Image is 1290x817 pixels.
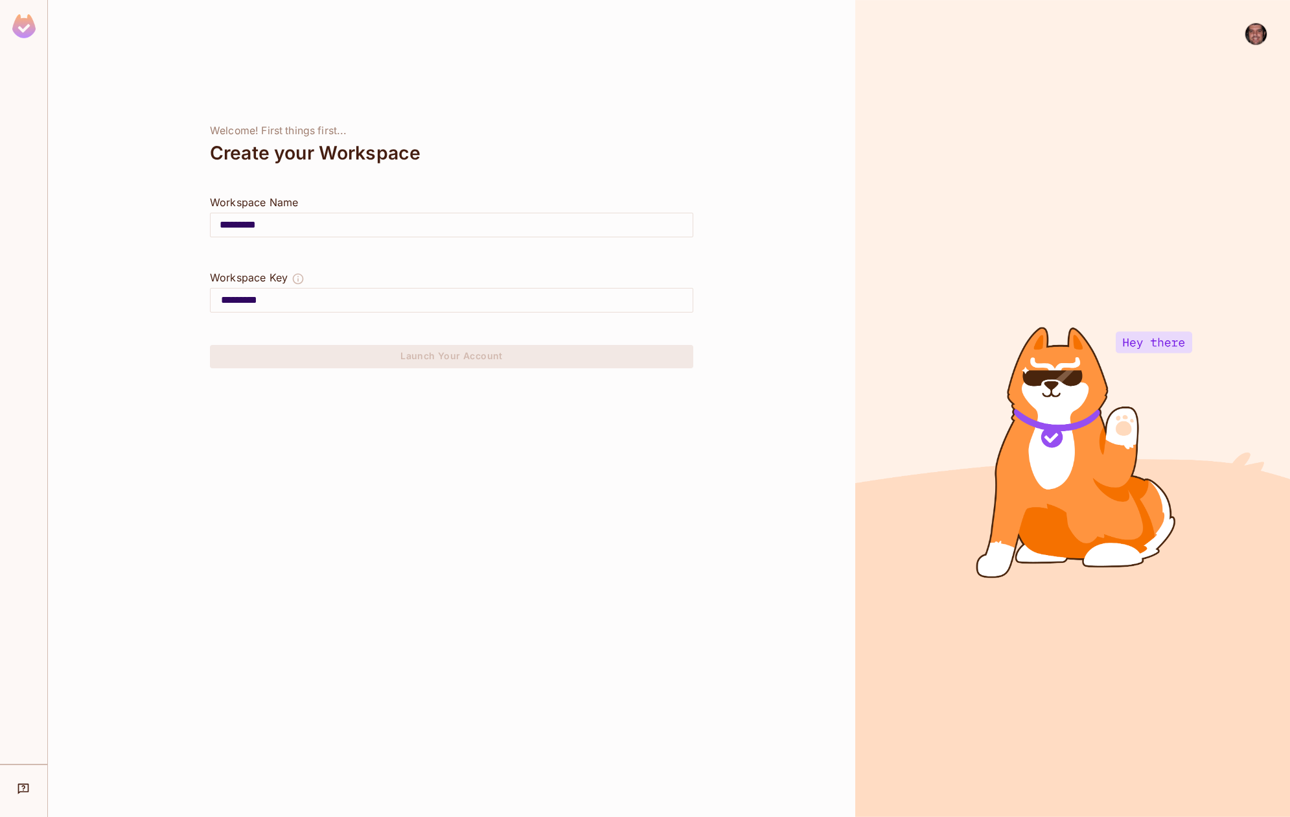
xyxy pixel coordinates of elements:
img: Craig Stevenson [1245,23,1267,45]
div: Workspace Key [210,270,288,285]
div: Create your Workspace [210,137,693,169]
button: The Workspace Key is unique, and serves as the identifier of your workspace. [292,270,305,288]
div: Workspace Name [210,195,693,210]
div: Help & Updates [9,776,38,801]
img: SReyMgAAAABJRU5ErkJggg== [12,14,36,38]
button: Launch Your Account [210,345,693,368]
div: Welcome! First things first... [210,124,693,137]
